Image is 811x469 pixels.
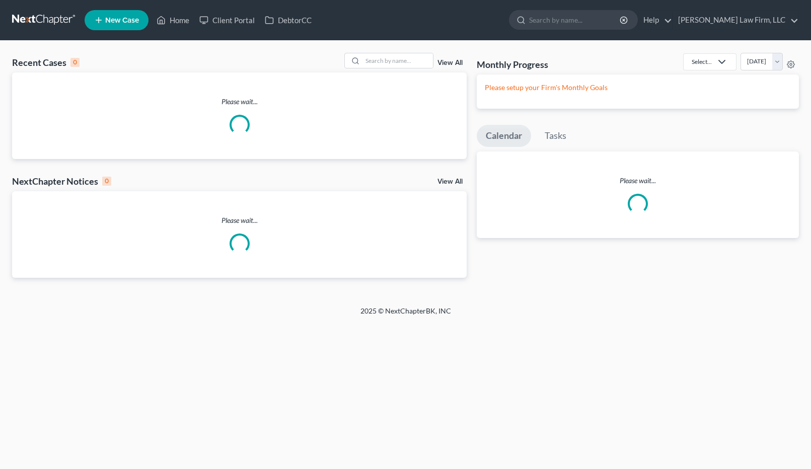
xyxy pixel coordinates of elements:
[152,11,194,29] a: Home
[102,177,111,186] div: 0
[70,58,80,67] div: 0
[536,125,575,147] a: Tasks
[362,53,433,68] input: Search by name...
[477,176,799,186] p: Please wait...
[12,97,467,107] p: Please wait...
[12,215,467,225] p: Please wait...
[692,57,712,66] div: Select...
[485,83,791,93] p: Please setup your Firm's Monthly Goals
[437,178,463,185] a: View All
[529,11,621,29] input: Search by name...
[260,11,317,29] a: DebtorCC
[437,59,463,66] a: View All
[638,11,672,29] a: Help
[673,11,798,29] a: [PERSON_NAME] Law Firm, LLC
[105,17,139,24] span: New Case
[119,306,693,324] div: 2025 © NextChapterBK, INC
[194,11,260,29] a: Client Portal
[12,56,80,68] div: Recent Cases
[477,58,548,70] h3: Monthly Progress
[12,175,111,187] div: NextChapter Notices
[477,125,531,147] a: Calendar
